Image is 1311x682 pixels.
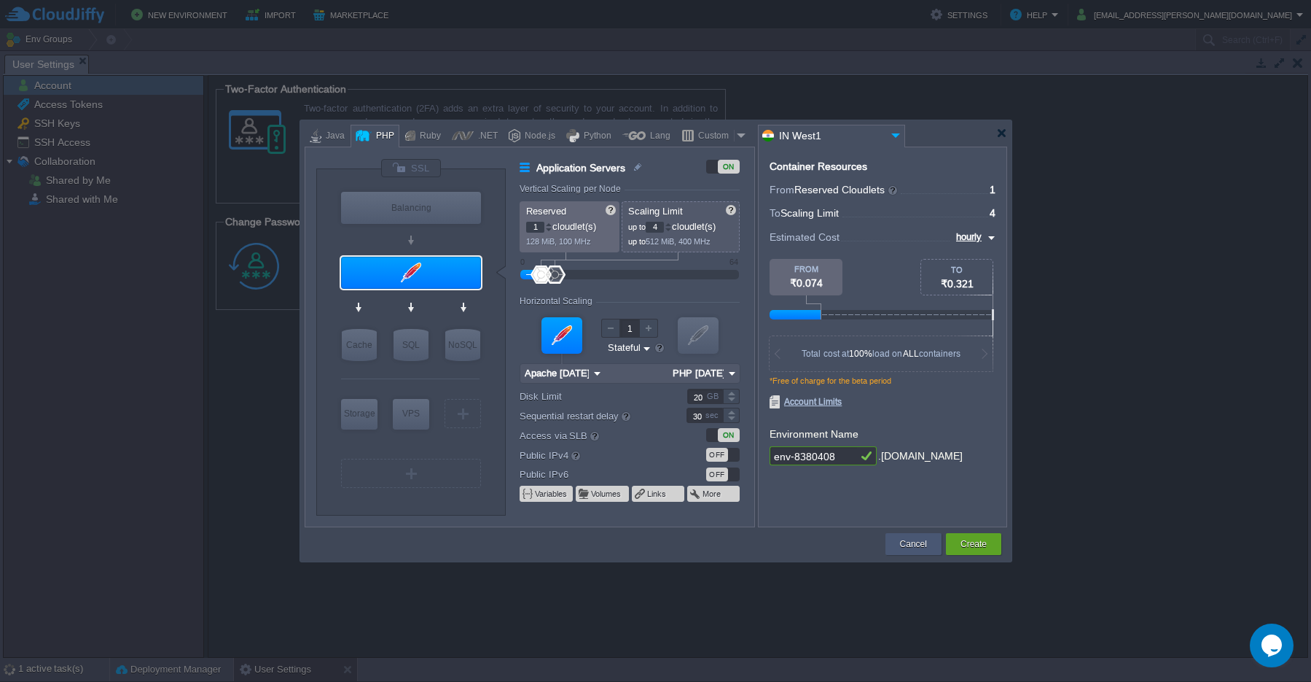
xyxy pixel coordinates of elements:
[628,222,646,231] span: up to
[694,125,734,147] div: Custom
[520,408,668,424] label: Sequential restart delay
[415,125,441,147] div: Ruby
[526,206,566,217] span: Reserved
[628,206,683,217] span: Scaling Limit
[321,125,345,147] div: Java
[770,428,858,440] label: Environment Name
[341,399,377,430] div: Storage Containers
[628,237,646,246] span: up to
[990,207,995,219] span: 4
[445,399,481,428] div: Create New Layer
[445,329,480,361] div: NoSQL
[341,192,481,224] div: Balancing
[878,446,963,466] div: .[DOMAIN_NAME]
[520,296,596,306] div: Horizontal Scaling
[705,408,721,422] div: sec
[790,277,823,289] span: ₹0.074
[941,278,974,290] span: ₹0.321
[520,427,668,443] label: Access via SLB
[646,237,711,246] span: 512 MiB, 400 MHz
[646,125,670,147] div: Lang
[960,537,987,551] button: Create
[474,125,498,147] div: .NET
[341,459,481,488] div: Create New Layer
[520,447,668,463] label: Public IPv4
[770,395,842,408] span: Account Limits
[706,448,728,462] div: OFF
[718,160,740,174] div: ON
[707,390,721,403] div: GB
[647,488,668,500] button: Links
[394,329,428,361] div: SQL
[1250,624,1296,667] iframe: chat widget
[372,125,394,147] div: PHP
[526,217,614,233] p: cloudlet(s)
[770,265,842,274] div: FROM
[729,257,738,266] div: 64
[520,389,668,404] label: Disk Limit
[579,125,611,147] div: Python
[341,257,481,289] div: Application Servers
[770,207,780,219] span: To
[520,184,625,194] div: Vertical Scaling per Node
[794,184,899,195] span: Reserved Cloudlets
[770,161,867,172] div: Container Resources
[628,217,735,233] p: cloudlet(s)
[393,399,429,430] div: Elastic VPS
[718,428,740,442] div: ON
[921,266,993,274] div: TO
[591,488,622,500] button: Volumes
[520,257,525,266] div: 0
[770,229,840,245] span: Estimated Cost
[770,376,995,395] div: *Free of charge for the beta period
[900,537,927,551] button: Cancel
[393,399,429,428] div: VPS
[341,399,377,428] div: Storage
[706,468,728,481] div: OFF
[342,329,377,361] div: Cache
[520,125,555,147] div: Node.js
[703,488,722,500] button: More
[445,329,480,361] div: NoSQL Databases
[780,207,839,219] span: Scaling Limit
[535,488,568,500] button: Variables
[520,467,668,482] label: Public IPv6
[526,237,591,246] span: 128 MiB, 100 MHz
[990,184,995,195] span: 1
[770,184,794,195] span: From
[394,329,428,361] div: SQL Databases
[341,192,481,224] div: Load Balancer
